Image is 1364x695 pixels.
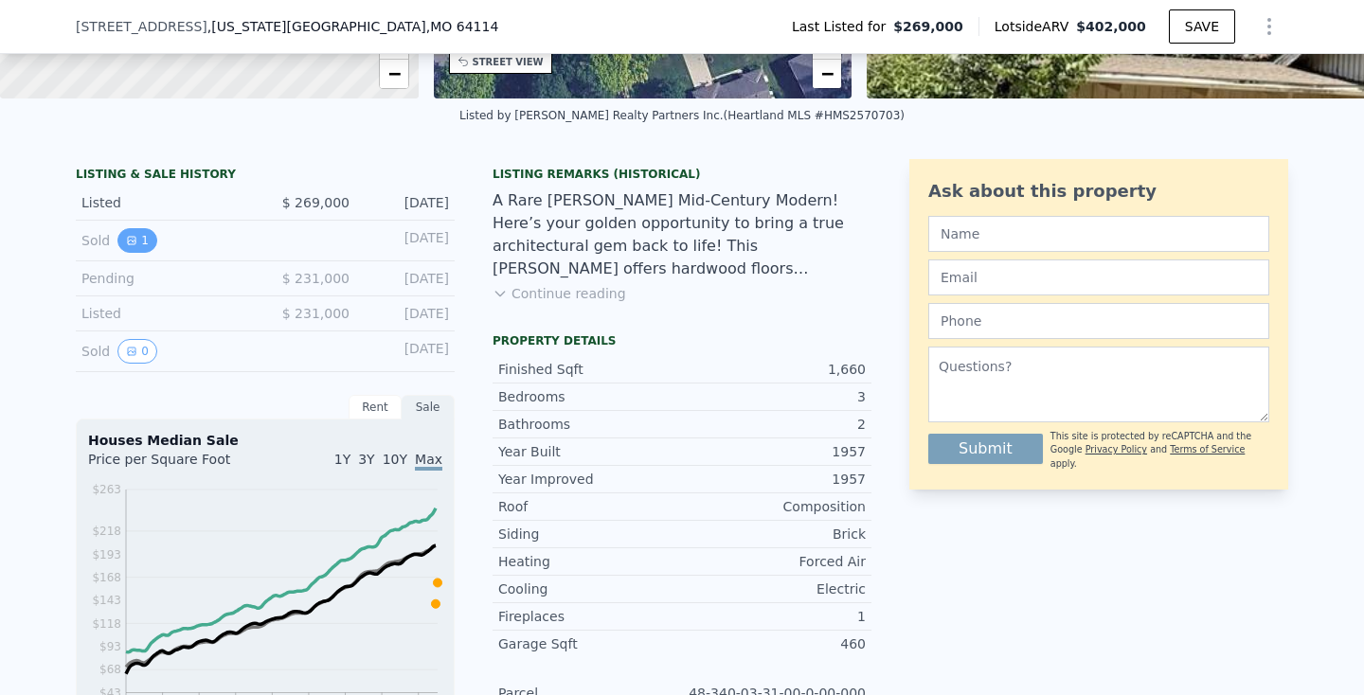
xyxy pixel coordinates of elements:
div: Fireplaces [498,607,682,626]
div: LISTING & SALE HISTORY [76,167,455,186]
div: 460 [682,634,866,653]
div: STREET VIEW [473,55,544,69]
button: Show Options [1250,8,1288,45]
tspan: $168 [92,571,121,584]
a: Zoom out [380,60,408,88]
div: 1,660 [682,360,866,379]
span: , MO 64114 [426,19,499,34]
div: Listed by [PERSON_NAME] Realty Partners Inc. (Heartland MLS #HMS2570703) [459,109,905,122]
div: Brick [682,525,866,544]
div: [DATE] [365,193,449,212]
div: Bathrooms [498,415,682,434]
span: − [387,62,400,85]
div: This site is protected by reCAPTCHA and the Google and apply. [1050,430,1269,471]
div: Cooling [498,579,682,598]
div: Listed [81,304,250,323]
input: Phone [928,303,1269,339]
tspan: $93 [99,640,121,653]
span: $ 269,000 [282,195,350,210]
div: Forced Air [682,552,866,571]
a: Terms of Service [1170,444,1245,454]
span: , [US_STATE][GEOGRAPHIC_DATA] [207,17,498,36]
tspan: $143 [92,594,121,607]
span: 10Y [383,452,407,467]
tspan: $218 [92,525,121,538]
div: [DATE] [365,339,449,364]
div: Pending [81,269,250,288]
span: Lotside ARV [995,17,1076,36]
div: Finished Sqft [498,360,682,379]
div: Heating [498,552,682,571]
span: $269,000 [893,17,963,36]
span: $ 231,000 [282,271,350,286]
tspan: $68 [99,663,121,676]
a: Privacy Policy [1086,444,1147,454]
div: Price per Square Foot [88,450,265,480]
button: Submit [928,434,1043,464]
div: [DATE] [365,304,449,323]
a: Zoom out [813,60,841,88]
div: Composition [682,497,866,516]
div: Bedrooms [498,387,682,406]
span: 3Y [358,452,374,467]
span: 1Y [334,452,350,467]
input: Email [928,259,1269,295]
span: − [821,62,834,85]
div: Year Improved [498,470,682,489]
tspan: $118 [92,617,121,631]
div: Ask about this property [928,178,1269,205]
tspan: $193 [92,548,121,561]
div: Listed [81,193,250,212]
div: 3 [682,387,866,406]
div: 1957 [682,442,866,461]
div: Sold [81,228,250,253]
div: Houses Median Sale [88,431,442,450]
span: [STREET_ADDRESS] [76,17,207,36]
div: A Rare [PERSON_NAME] Mid-Century Modern! Here’s your golden opportunity to bring a true architect... [493,189,871,280]
button: View historical data [117,339,157,364]
div: Garage Sqft [498,634,682,653]
div: Year Built [498,442,682,461]
div: Property details [493,333,871,348]
div: Siding [498,525,682,544]
span: Last Listed for [792,17,893,36]
tspan: $263 [92,483,121,496]
button: View historical data [117,228,157,253]
div: Electric [682,579,866,598]
div: Listing Remarks (Historical) [493,167,871,182]
div: 1 [682,607,866,626]
span: $402,000 [1076,19,1146,34]
div: Rent [349,395,402,419]
div: Sold [81,339,250,364]
div: [DATE] [365,269,449,288]
div: 2 [682,415,866,434]
div: 1957 [682,470,866,489]
div: Sale [402,395,455,419]
span: Max [415,452,442,471]
div: Roof [498,497,682,516]
span: $ 231,000 [282,306,350,321]
button: Continue reading [493,284,626,303]
div: [DATE] [365,228,449,253]
input: Name [928,216,1269,252]
button: SAVE [1169,9,1235,44]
